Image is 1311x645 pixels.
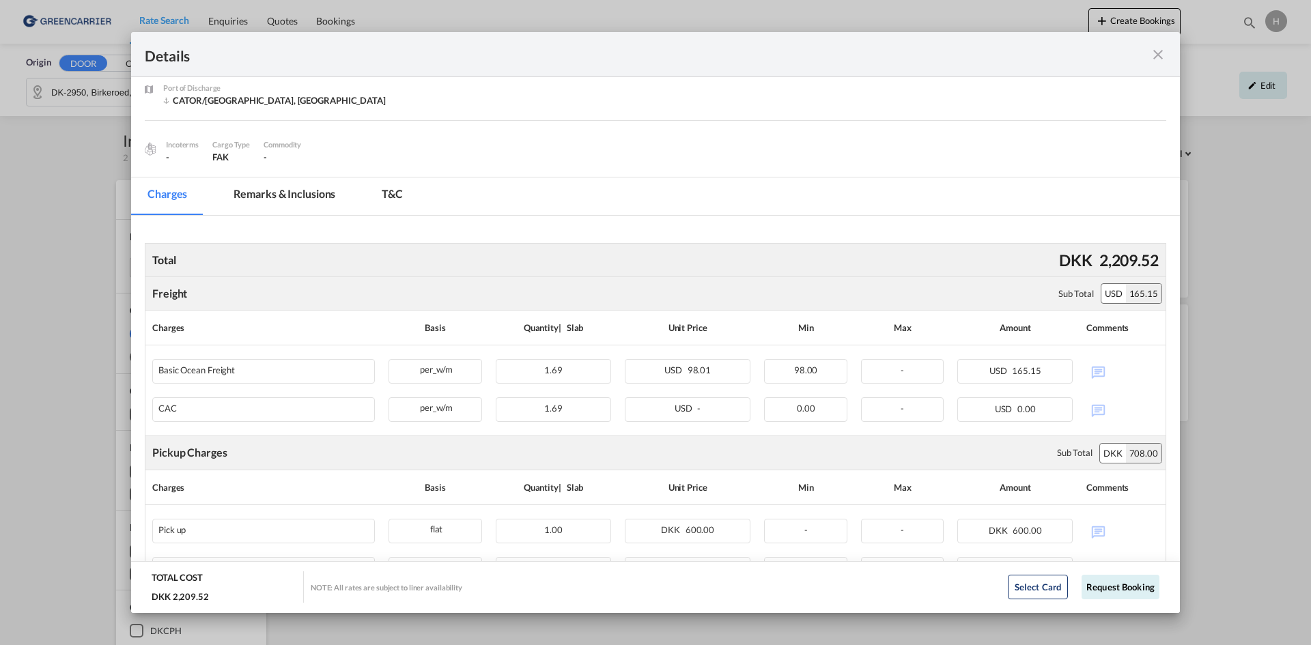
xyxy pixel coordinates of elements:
div: Sub Total [1058,287,1094,300]
span: 600.00 [686,524,714,535]
md-tab-item: Remarks & Inclusions [217,177,352,215]
div: Amount [957,317,1073,338]
span: 1.69 [544,364,563,375]
div: DKK [1100,444,1126,463]
div: % on pickup [389,558,481,575]
md-tab-item: Charges [131,177,203,215]
span: 98.00 [794,364,818,375]
div: Basis [389,317,482,338]
div: Incoterms [166,139,199,151]
div: Max [861,477,944,498]
span: USD [995,403,1016,414]
span: - [901,524,904,535]
div: NOTE: All rates are subject to liner availability [311,582,462,592]
div: Quantity | Slab [496,317,611,338]
span: 98.01 [688,364,711,375]
th: Comments [1080,311,1166,345]
div: Sub Total [1057,446,1092,459]
div: Total [149,249,180,271]
md-pagination-wrapper: Use the left and right arrow keys to navigate between tabs [131,177,433,215]
span: 600.00 [1013,525,1041,536]
div: CAC [158,403,177,414]
div: Max [861,317,944,338]
div: No Comments Available [1086,557,1159,581]
span: 1.00 [544,524,563,535]
span: - [901,364,904,375]
div: Min [764,317,847,338]
span: 0.00 [797,403,815,414]
span: 0.00 [1017,403,1036,414]
div: CATOR/Toronto, ON [163,94,386,106]
div: DKK [1056,246,1096,274]
div: Min [764,477,847,498]
div: 165.15 [1126,284,1161,303]
div: per_w/m [389,360,481,377]
div: 2,209.52 [1096,246,1162,274]
div: FAK [212,151,250,163]
div: Charges [152,317,375,338]
md-icon: icon-close fg-AAA8AD m-0 cursor [1150,46,1166,63]
div: Port of Discharge [163,82,386,94]
span: - [804,524,808,535]
div: Cargo Type [212,139,250,151]
div: 708.00 [1126,444,1161,463]
div: Pick up [158,525,186,535]
img: cargo.png [143,141,158,156]
span: USD [675,403,696,414]
div: per_w/m [389,398,481,415]
span: - [901,403,904,414]
div: Freight [152,286,187,301]
div: Unit Price [625,477,750,498]
span: DKK [661,524,683,535]
div: No Comments Available [1086,359,1159,383]
button: Select Card [1008,575,1068,599]
span: - [697,403,701,414]
div: Details [145,46,1064,63]
div: Basic Ocean Freight [158,365,235,375]
div: Charges [152,477,375,498]
span: 1.69 [544,403,563,414]
span: - [264,152,267,162]
div: - [166,151,199,163]
div: No Comments Available [1086,519,1159,543]
md-dialog: Pickup Door ... [131,32,1180,613]
div: Pickup Charges [152,445,227,460]
div: Unit Price [625,317,750,338]
div: Basis [389,477,482,498]
th: Comments [1080,470,1166,505]
div: Amount [957,477,1073,498]
md-tab-item: T&C [365,177,419,215]
div: USD [1101,284,1126,303]
div: Commodity [264,139,301,151]
span: USD [989,365,1011,376]
div: No Comments Available [1086,397,1159,421]
span: USD [664,364,686,375]
button: Request Booking [1082,575,1159,599]
span: DKK [989,525,1011,536]
div: DKK 2,209.52 [152,590,209,603]
span: 165.15 [1012,365,1041,376]
div: TOTAL COST [152,571,203,590]
div: Quantity | Slab [496,477,611,498]
div: flat [389,519,481,536]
